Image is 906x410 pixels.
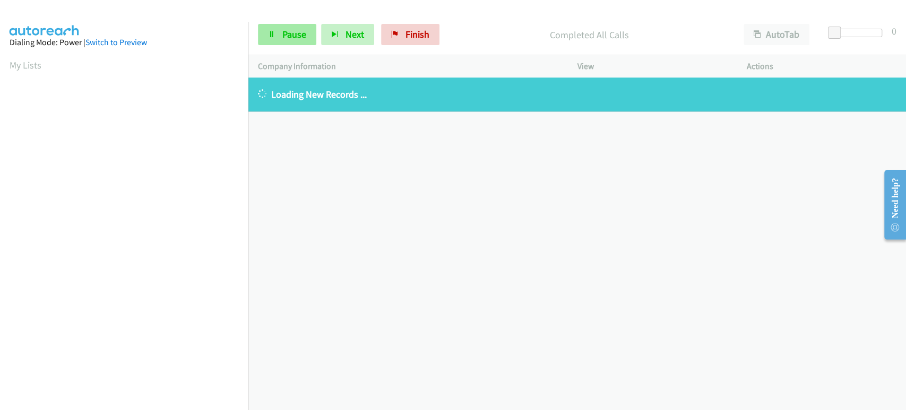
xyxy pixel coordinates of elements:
p: Loading New Records ... [258,87,896,101]
button: Next [321,24,374,45]
a: Pause [258,24,316,45]
p: View [577,60,728,73]
div: Delay between calls (in seconds) [833,29,882,37]
button: AutoTab [744,24,809,45]
a: Switch to Preview [85,37,147,47]
iframe: Resource Center [876,163,906,247]
a: My Lists [10,59,41,71]
span: Next [346,28,364,40]
span: Finish [405,28,429,40]
span: Pause [282,28,306,40]
a: Finish [381,24,439,45]
div: 0 [892,24,896,38]
p: Company Information [258,60,558,73]
p: Actions [746,60,896,73]
div: Dialing Mode: Power | [10,36,239,49]
p: Completed All Calls [454,28,724,42]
